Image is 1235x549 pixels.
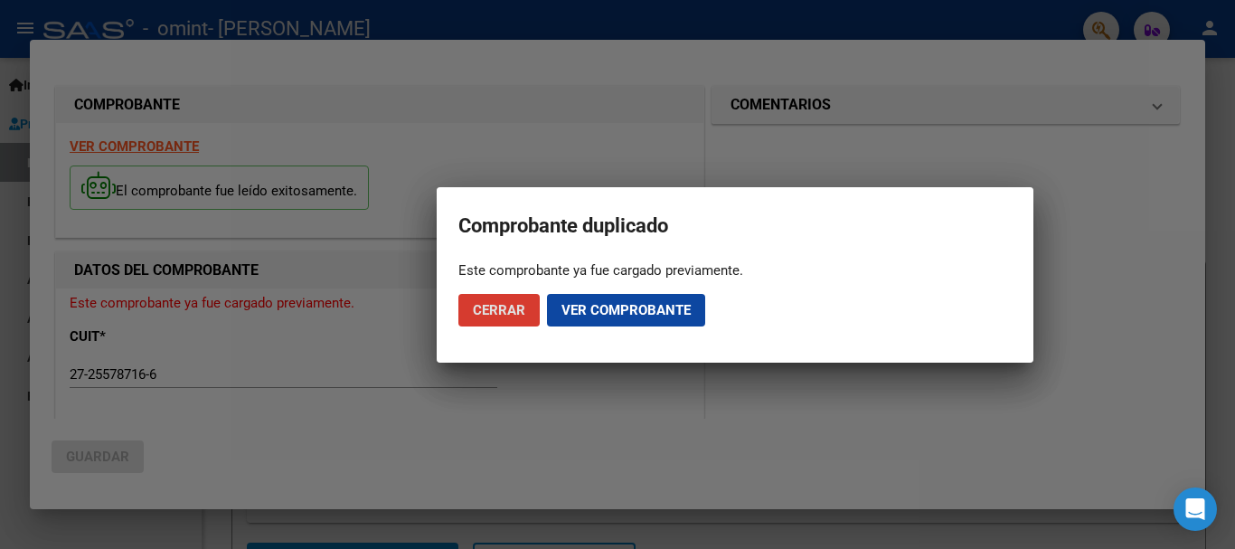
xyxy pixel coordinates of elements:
[473,302,525,318] span: Cerrar
[1174,487,1217,531] div: Open Intercom Messenger
[458,294,540,327] button: Cerrar
[458,261,1012,279] div: Este comprobante ya fue cargado previamente.
[561,302,691,318] span: Ver comprobante
[458,209,1012,243] h2: Comprobante duplicado
[547,294,705,327] button: Ver comprobante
